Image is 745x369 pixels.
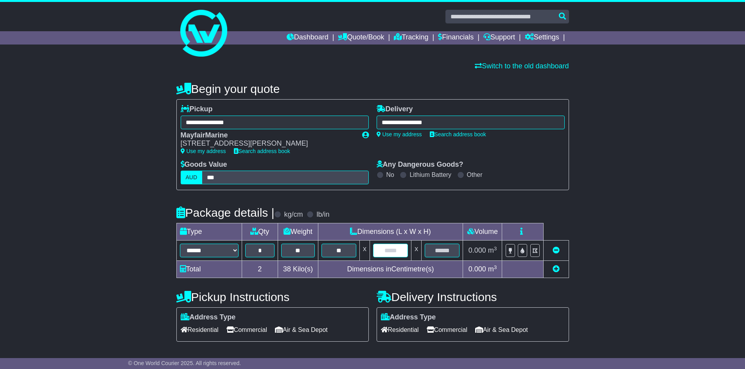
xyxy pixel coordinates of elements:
[176,223,242,241] td: Type
[176,82,569,95] h4: Begin your quote
[181,131,354,140] div: MayfairMarine
[377,131,422,137] a: Use my address
[181,148,226,154] a: Use my address
[181,324,219,336] span: Residential
[467,171,483,178] label: Other
[427,324,467,336] span: Commercial
[394,31,428,45] a: Tracking
[359,241,370,261] td: x
[234,148,290,154] a: Search address book
[377,160,463,169] label: Any Dangerous Goods?
[411,241,422,261] td: x
[377,105,413,114] label: Delivery
[275,324,328,336] span: Air & Sea Depot
[338,31,384,45] a: Quote/Book
[181,139,354,148] div: [STREET_ADDRESS][PERSON_NAME]
[318,261,463,278] td: Dimensions in Centimetre(s)
[181,313,236,322] label: Address Type
[242,261,278,278] td: 2
[553,246,560,254] a: Remove this item
[483,31,515,45] a: Support
[176,261,242,278] td: Total
[381,324,419,336] span: Residential
[377,291,569,303] h4: Delivery Instructions
[438,31,474,45] a: Financials
[409,171,451,178] label: Lithium Battery
[469,246,486,254] span: 0.000
[475,62,569,70] a: Switch to the old dashboard
[494,246,497,251] sup: 3
[469,265,486,273] span: 0.000
[242,223,278,241] td: Qty
[553,265,560,273] a: Add new item
[316,210,329,219] label: lb/in
[278,223,318,241] td: Weight
[284,210,303,219] label: kg/cm
[287,31,329,45] a: Dashboard
[181,105,213,114] label: Pickup
[488,265,497,273] span: m
[176,206,275,219] h4: Package details |
[525,31,559,45] a: Settings
[181,171,203,184] label: AUD
[386,171,394,178] label: No
[488,246,497,254] span: m
[381,313,436,322] label: Address Type
[128,360,241,366] span: © One World Courier 2025. All rights reserved.
[475,324,528,336] span: Air & Sea Depot
[430,131,486,137] a: Search address book
[226,324,267,336] span: Commercial
[463,223,502,241] td: Volume
[278,261,318,278] td: Kilo(s)
[283,265,291,273] span: 38
[494,264,497,270] sup: 3
[318,223,463,241] td: Dimensions (L x W x H)
[181,160,227,169] label: Goods Value
[176,291,369,303] h4: Pickup Instructions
